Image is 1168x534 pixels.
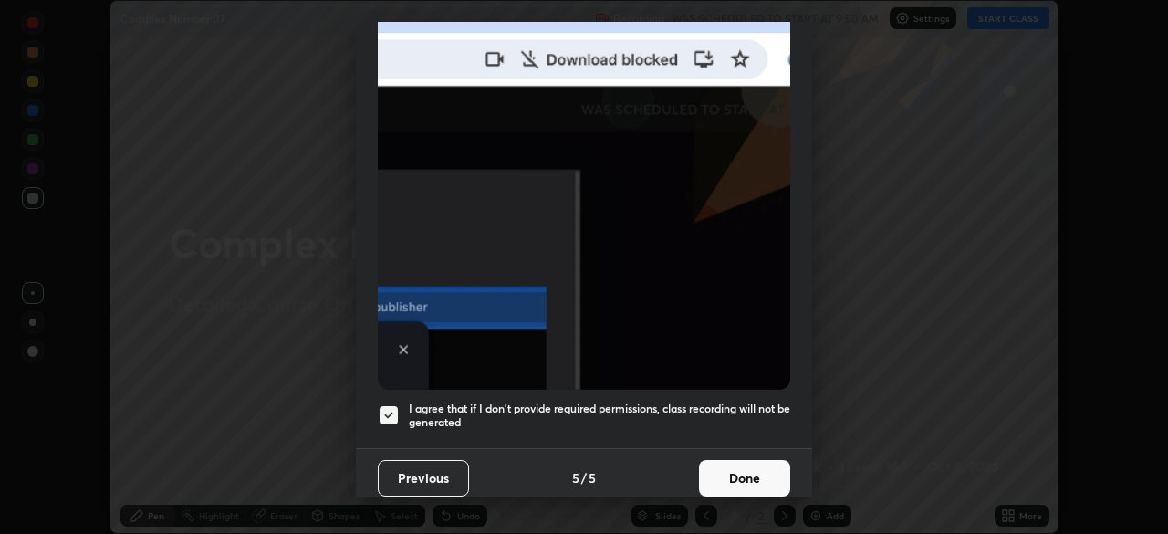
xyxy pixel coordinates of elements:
[409,402,790,430] h5: I agree that if I don't provide required permissions, class recording will not be generated
[699,460,790,497] button: Done
[581,468,587,487] h4: /
[589,468,596,487] h4: 5
[378,460,469,497] button: Previous
[572,468,579,487] h4: 5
